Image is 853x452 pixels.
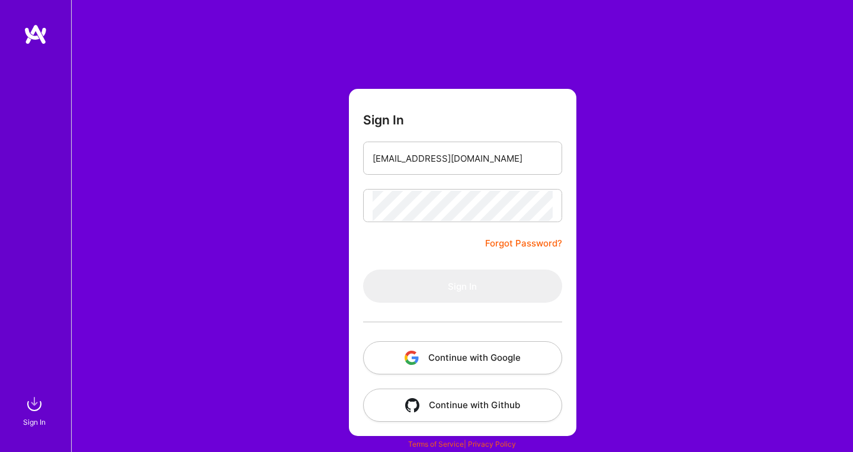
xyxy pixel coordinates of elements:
[363,270,562,303] button: Sign In
[363,389,562,422] button: Continue with Github
[363,113,404,127] h3: Sign In
[405,351,419,365] img: icon
[25,392,46,428] a: sign inSign In
[363,341,562,374] button: Continue with Google
[24,24,47,45] img: logo
[408,440,464,448] a: Terms of Service
[468,440,516,448] a: Privacy Policy
[23,392,46,416] img: sign in
[71,416,853,446] div: © 2025 ATeams Inc., All rights reserved.
[408,440,516,448] span: |
[405,398,419,412] img: icon
[485,236,562,251] a: Forgot Password?
[373,143,553,174] input: Email...
[23,416,46,428] div: Sign In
